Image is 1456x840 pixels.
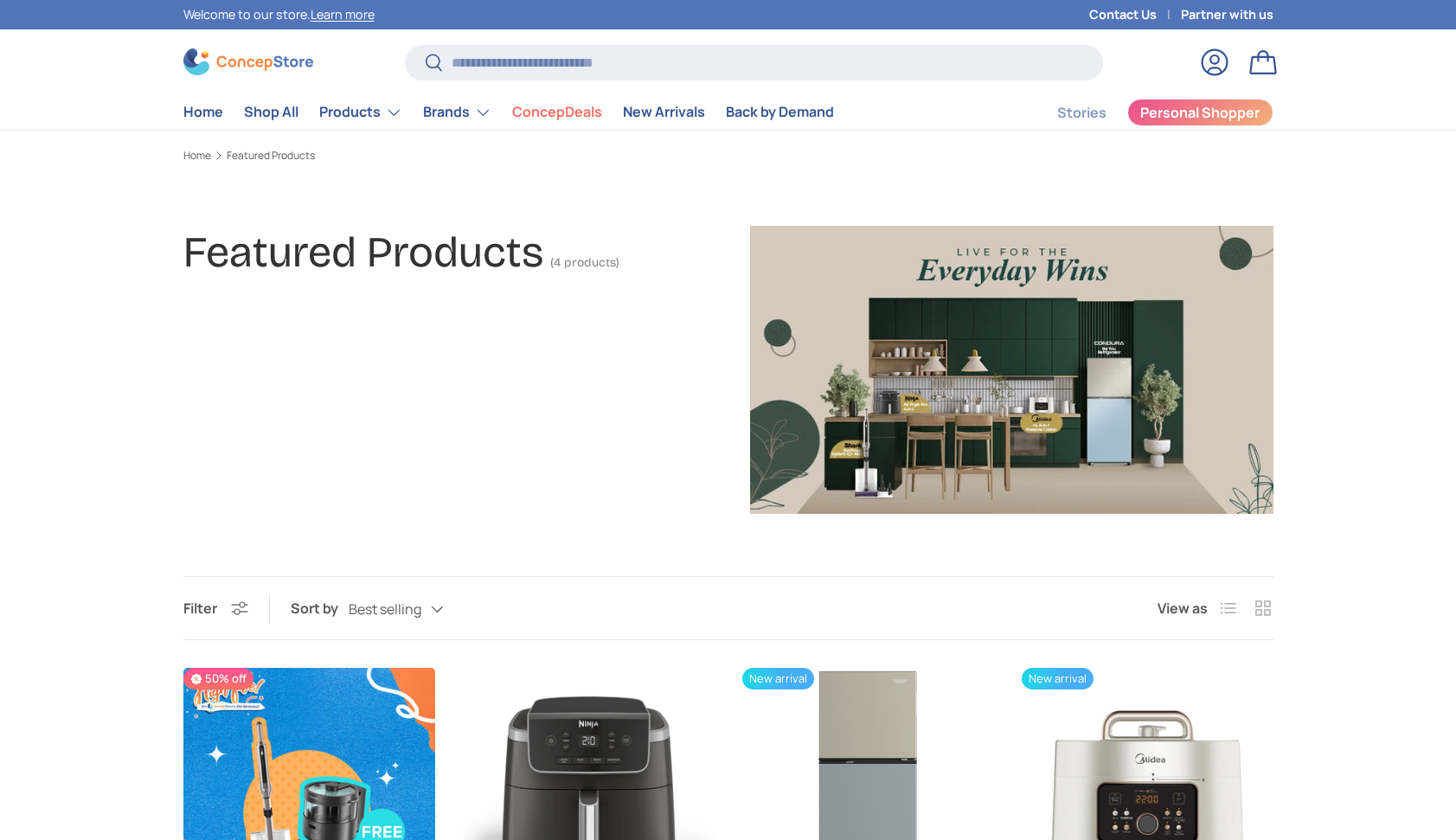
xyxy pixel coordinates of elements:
button: Filter [183,599,248,618]
span: View as [1158,598,1208,619]
a: Home [183,151,211,161]
h1: Featured Products [183,227,543,278]
a: Back by Demand [726,95,834,129]
a: New Arrivals [623,95,705,129]
nav: Secondary [1016,95,1273,130]
span: Best selling [349,601,421,618]
span: (4 products) [550,255,619,270]
summary: Brands [413,95,502,130]
a: Products [319,95,402,130]
a: Featured Products [227,151,315,161]
span: Filter [183,599,217,618]
span: 50% off [183,668,253,689]
a: ConcepDeals [512,95,602,129]
p: Welcome to our store. [183,5,375,24]
label: Sort by [291,598,349,619]
summary: Products [309,95,413,130]
a: Learn more [311,6,375,22]
a: Personal Shopper [1127,99,1273,126]
span: Personal Shopper [1140,106,1260,119]
img: ConcepStore [183,48,313,75]
button: Best selling [349,594,478,625]
span: New arrival [742,668,814,689]
a: Home [183,95,223,129]
a: Partner with us [1181,5,1273,24]
a: Contact Us [1089,5,1181,24]
a: Shop All [244,95,298,129]
a: Stories [1057,96,1106,130]
nav: Breadcrumbs [183,148,1273,164]
span: New arrival [1022,668,1094,689]
a: Brands [423,95,491,130]
img: Featured Products [750,226,1273,514]
nav: Primary [183,95,834,130]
